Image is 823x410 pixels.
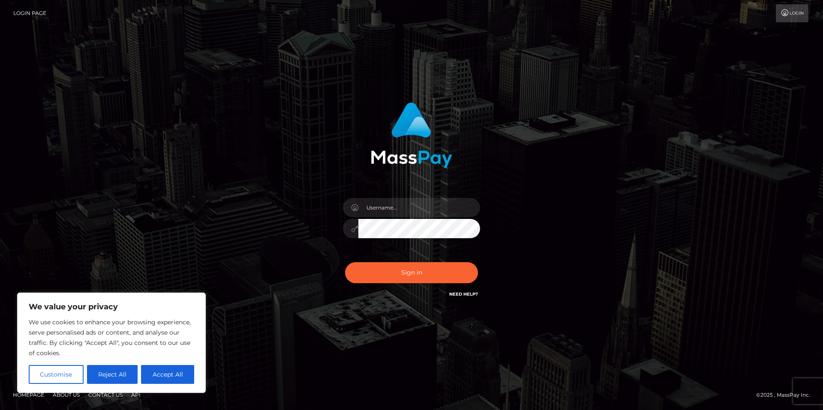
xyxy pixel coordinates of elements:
[85,388,126,401] a: Contact Us
[128,388,144,401] a: API
[9,388,48,401] a: Homepage
[345,262,478,283] button: Sign in
[17,293,206,393] div: We value your privacy
[29,317,194,358] p: We use cookies to enhance your browsing experience, serve personalised ads or content, and analys...
[141,365,194,384] button: Accept All
[49,388,83,401] a: About Us
[776,4,808,22] a: Login
[13,4,46,22] a: Login Page
[29,365,84,384] button: Customise
[29,302,194,312] p: We value your privacy
[87,365,138,384] button: Reject All
[756,390,817,400] div: © 2025 , MassPay Inc.
[358,198,480,217] input: Username...
[449,291,478,297] a: Need Help?
[371,102,452,168] img: MassPay Login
